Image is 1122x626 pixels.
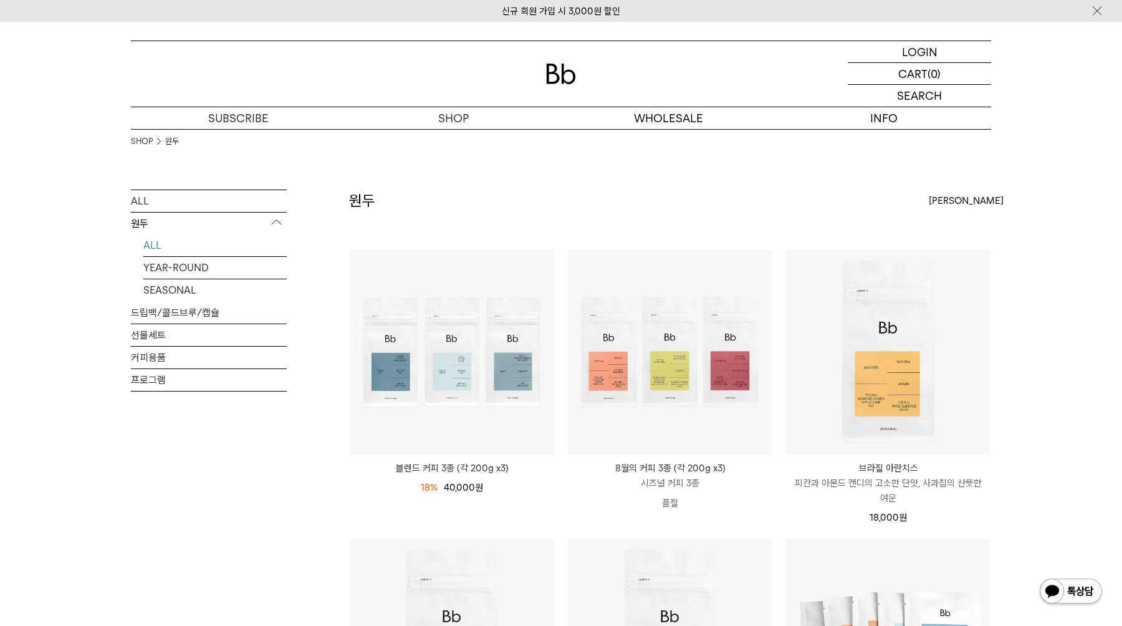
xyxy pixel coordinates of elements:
img: 브라질 아란치스 [786,250,990,455]
a: 신규 회원 가입 시 3,000원 할인 [502,6,620,17]
span: [PERSON_NAME] [929,193,1004,208]
a: 원두 [165,135,179,148]
a: CART (0) [848,63,991,85]
a: ALL [131,190,287,212]
p: 원두 [131,213,287,235]
p: WHOLESALE [561,107,776,129]
a: SUBSCRIBE [131,107,346,129]
a: 커피용품 [131,347,287,368]
a: SHOP [131,135,153,148]
a: 선물세트 [131,324,287,346]
span: 원 [899,512,907,523]
p: 피칸과 아몬드 캔디의 고소한 단맛, 사과칩의 산뜻한 여운 [786,476,990,506]
div: 18% [421,480,438,495]
p: 8월의 커피 3종 (각 200g x3) [568,461,772,476]
a: 브라질 아란치스 피칸과 아몬드 캔디의 고소한 단맛, 사과칩의 산뜻한 여운 [786,461,990,506]
p: (0) [928,63,941,84]
a: LOGIN [848,41,991,63]
p: 브라질 아란치스 [786,461,990,476]
p: SEARCH [897,85,942,107]
span: 원 [475,482,483,493]
h2: 원두 [349,190,375,211]
span: 18,000 [870,512,907,523]
img: 블렌드 커피 3종 (각 200g x3) [350,250,554,455]
a: 드립백/콜드브루/캡슐 [131,302,287,324]
img: 8월의 커피 3종 (각 200g x3) [568,250,772,455]
p: 시즈널 커피 3종 [568,476,772,491]
a: YEAR-ROUND [143,257,287,279]
p: LOGIN [902,41,937,62]
img: 로고 [546,64,576,84]
p: CART [898,63,928,84]
img: 카카오톡 채널 1:1 채팅 버튼 [1038,577,1103,607]
span: 40,000 [444,482,483,493]
p: 품절 [568,491,772,516]
a: 프로그램 [131,369,287,391]
a: 블렌드 커피 3종 (각 200g x3) [350,461,554,476]
p: INFO [776,107,991,129]
a: SHOP [346,107,561,129]
a: SEASONAL [143,279,287,301]
a: 8월의 커피 3종 (각 200g x3) 시즈널 커피 3종 [568,461,772,491]
a: ALL [143,234,287,256]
